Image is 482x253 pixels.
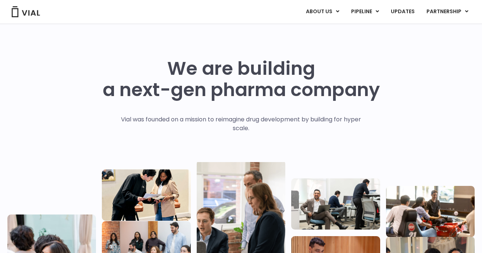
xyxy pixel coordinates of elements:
[421,5,474,18] a: PARTNERSHIPMenu Toggle
[102,169,190,221] img: Two people looking at a paper talking.
[345,5,385,18] a: PIPELINEMenu Toggle
[103,58,380,100] h1: We are building a next-gen pharma company
[386,186,475,237] img: Group of people playing whirlyball
[300,5,345,18] a: ABOUT USMenu Toggle
[113,115,369,133] p: Vial was founded on a mission to reimagine drug development by building for hyper scale.
[291,178,380,230] img: Three people working in an office
[11,6,40,17] img: Vial Logo
[385,5,420,18] a: UPDATES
